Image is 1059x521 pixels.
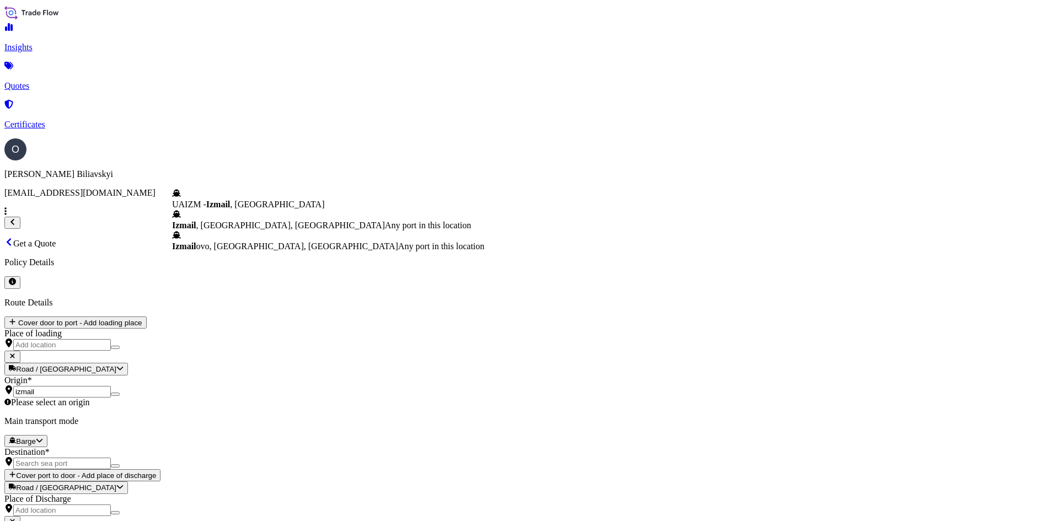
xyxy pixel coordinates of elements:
[398,241,484,251] span: Any port in this location
[111,511,120,514] button: Show suggestions
[16,366,116,374] span: Road / [GEOGRAPHIC_DATA]
[4,329,1055,339] div: Place of loading
[172,221,385,230] span: , [GEOGRAPHIC_DATA], [GEOGRAPHIC_DATA]
[4,81,1055,91] p: Quotes
[4,481,128,493] button: Select transport
[16,437,36,445] span: Barge
[4,188,1055,198] p: [EMAIL_ADDRESS][DOMAIN_NAME]
[13,504,111,516] input: Place of Discharge
[4,398,1055,407] div: Please select an origin
[13,339,111,351] input: Place of loading
[4,120,1055,130] p: Certificates
[4,238,1055,249] p: Get a Quote
[4,494,1055,504] div: Place of Discharge
[4,416,1055,426] p: Main transport mode
[4,42,1055,52] p: Insights
[172,221,196,230] b: Izmail
[4,375,1055,385] div: Origin
[111,464,120,468] button: Show suggestions
[172,241,398,251] span: ovo, [GEOGRAPHIC_DATA], [GEOGRAPHIC_DATA]
[13,386,111,398] input: Origin
[4,435,47,447] button: Select transport
[385,221,471,230] span: Any port in this location
[111,346,120,349] button: Show suggestions
[172,189,484,251] div: Show suggestions
[4,169,1055,179] p: [PERSON_NAME] Biliavskyi
[206,200,231,209] b: Izmail
[172,200,324,209] span: UAIZM - , [GEOGRAPHIC_DATA]
[4,447,1055,457] div: Destination
[4,363,128,375] button: Select transport
[172,241,196,251] b: Izmail
[4,298,1055,308] p: Route Details
[12,144,19,155] span: O
[18,319,142,327] span: Cover door to port - Add loading place
[16,471,156,480] span: Cover port to door - Add place of discharge
[13,458,111,469] input: Destination
[4,257,1055,267] p: Policy Details
[16,484,116,492] span: Road / [GEOGRAPHIC_DATA]
[111,393,120,396] button: Show suggestions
